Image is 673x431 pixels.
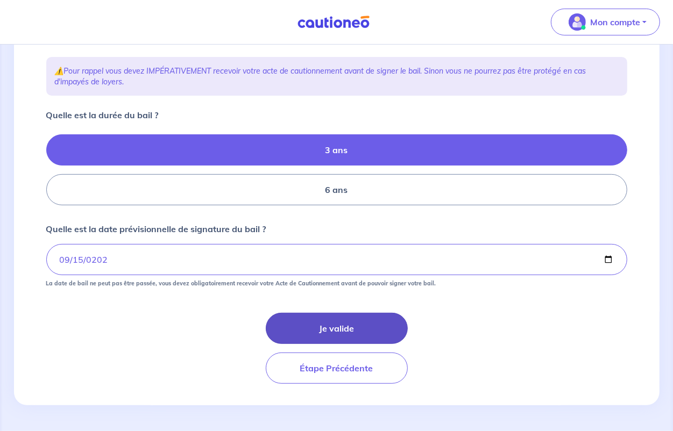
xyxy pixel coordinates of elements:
[266,313,408,344] button: Je valide
[46,279,436,287] strong: La date de bail ne peut pas être passée, vous devez obligatoirement recevoir votre Acte de Cautio...
[46,109,159,121] p: Quelle est la durée du bail ?
[293,16,374,29] img: Cautioneo
[55,66,586,87] em: Pour rappel vous devez IMPÉRATIVEMENT recevoir votre acte de cautionnement avant de signer le bai...
[266,353,408,384] button: Étape Précédente
[569,13,586,31] img: illu_account_valid_menu.svg
[46,174,627,205] label: 6 ans
[46,222,266,235] p: Quelle est la date prévisionnelle de signature du bail ?
[55,66,619,87] p: ⚠️
[551,9,660,35] button: illu_account_valid_menu.svgMon compte
[46,244,627,275] input: contract-date-placeholder
[590,16,640,28] p: Mon compte
[46,134,627,166] label: 3 ans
